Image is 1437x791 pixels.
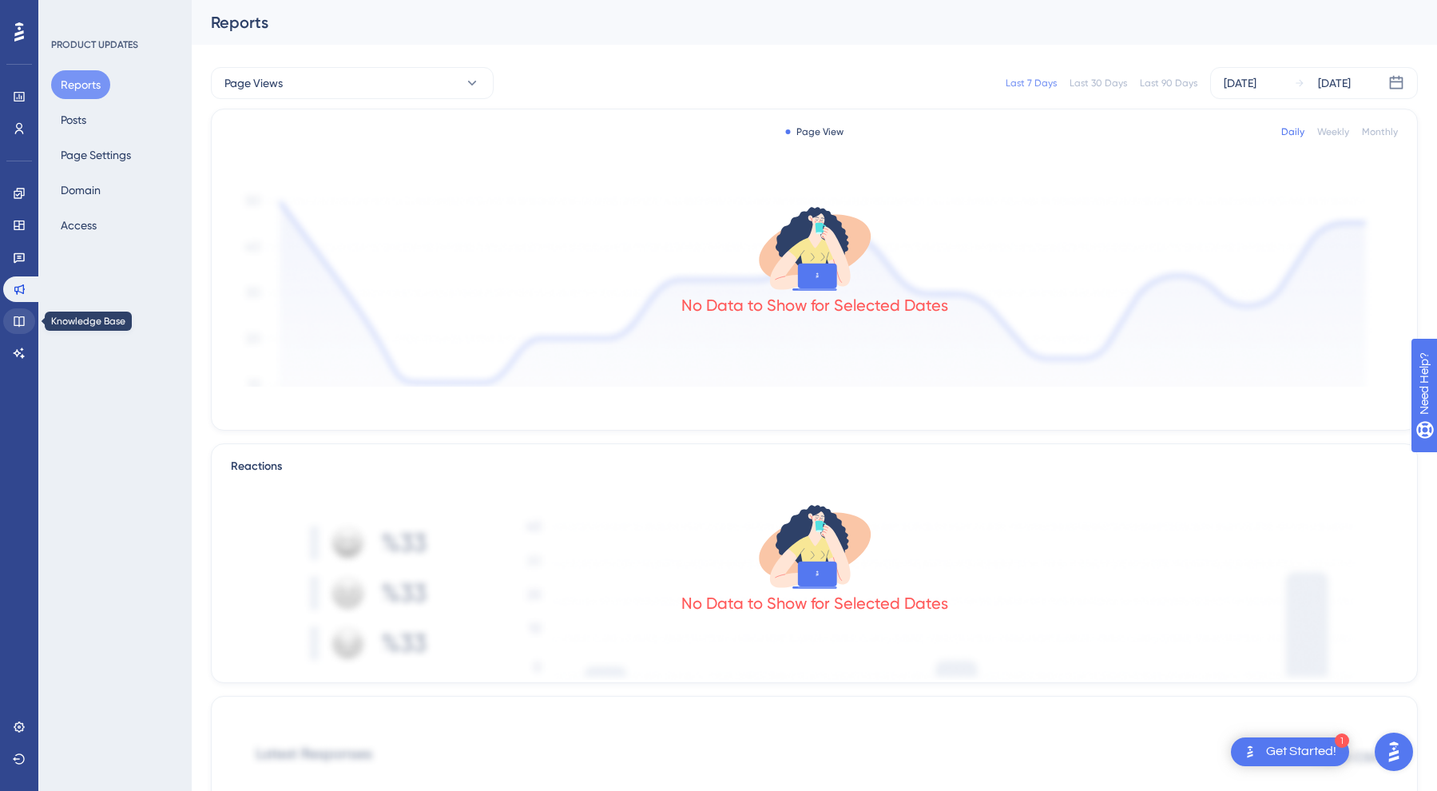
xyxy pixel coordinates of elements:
[1006,77,1057,89] div: Last 7 Days
[1070,77,1127,89] div: Last 30 Days
[51,70,110,99] button: Reports
[1362,125,1398,138] div: Monthly
[1231,737,1349,766] div: Open Get Started! checklist, remaining modules: 1
[1241,742,1260,761] img: launcher-image-alternative-text
[1266,743,1336,761] div: Get Started!
[211,67,494,99] button: Page Views
[1370,728,1418,776] iframe: UserGuiding AI Assistant Launcher
[1224,74,1256,93] div: [DATE]
[1140,77,1197,89] div: Last 90 Days
[38,4,100,23] span: Need Help?
[681,294,948,316] div: No Data to Show for Selected Dates
[785,125,844,138] div: Page View
[51,105,96,134] button: Posts
[1281,125,1304,138] div: Daily
[51,176,110,205] button: Domain
[51,38,138,51] div: PRODUCT UPDATES
[1318,74,1351,93] div: [DATE]
[224,74,283,93] span: Page Views
[1335,733,1349,748] div: 1
[51,211,106,240] button: Access
[51,141,141,169] button: Page Settings
[211,11,1378,34] div: Reports
[231,457,1398,476] div: Reactions
[681,592,948,614] div: No Data to Show for Selected Dates
[1317,125,1349,138] div: Weekly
